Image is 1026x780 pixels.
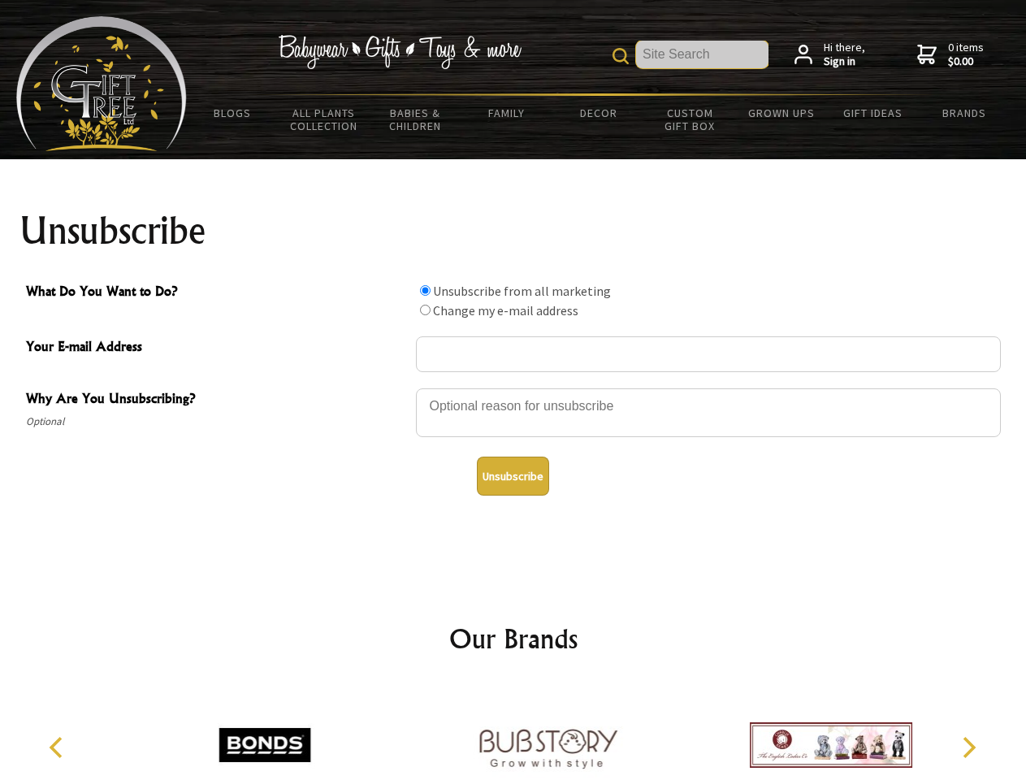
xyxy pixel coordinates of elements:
button: Previous [41,730,76,765]
img: Babywear - Gifts - Toys & more [278,35,522,69]
span: Optional [26,412,408,431]
a: Family [461,96,553,130]
a: Decor [552,96,644,130]
h1: Unsubscribe [19,211,1007,250]
a: BLOGS [187,96,279,130]
label: Change my e-mail address [433,302,578,318]
input: Site Search [636,41,768,68]
input: Your E-mail Address [416,336,1001,372]
input: What Do You Want to Do? [420,285,431,296]
span: Why Are You Unsubscribing? [26,388,408,412]
span: 0 items [948,40,984,69]
button: Next [950,730,986,765]
label: Unsubscribe from all marketing [433,283,611,299]
img: Babyware - Gifts - Toys and more... [16,16,187,151]
a: Grown Ups [735,96,827,130]
input: What Do You Want to Do? [420,305,431,315]
img: product search [613,48,629,64]
a: 0 items$0.00 [917,41,984,69]
span: Hi there, [824,41,865,69]
strong: $0.00 [948,54,984,69]
button: Unsubscribe [477,457,549,496]
a: Custom Gift Box [644,96,736,143]
textarea: Why Are You Unsubscribing? [416,388,1001,437]
h2: Our Brands [32,619,994,658]
a: Babies & Children [370,96,461,143]
a: All Plants Collection [279,96,370,143]
span: Your E-mail Address [26,336,408,360]
span: What Do You Want to Do? [26,281,408,305]
a: Hi there,Sign in [794,41,865,69]
a: Gift Ideas [827,96,919,130]
strong: Sign in [824,54,865,69]
a: Brands [919,96,1011,130]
